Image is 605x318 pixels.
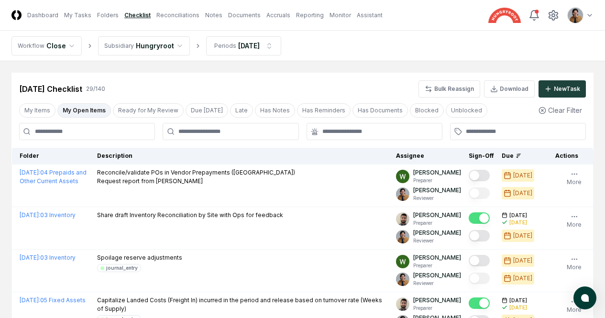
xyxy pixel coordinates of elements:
button: Due Today [186,103,228,118]
div: Subsidiary [104,42,134,50]
a: Assistant [357,11,383,20]
div: Workflow [18,42,44,50]
span: [DATE] [509,297,527,304]
p: Reviewer [413,237,461,244]
span: [DATE] : [20,254,40,261]
button: NewTask [539,80,586,98]
th: Folder [12,148,93,164]
button: More [565,253,583,274]
button: Mark complete [469,187,490,199]
span: [DATE] : [20,211,40,219]
a: Reporting [296,11,324,20]
th: Description [93,148,392,164]
button: Ready for My Review [113,103,184,118]
th: Assignee [392,148,465,164]
button: Mark complete [469,230,490,241]
a: [DATE]:05 Fixed Assets [20,296,86,304]
button: Download [484,80,535,98]
p: [PERSON_NAME] [413,168,461,177]
div: [DATE] [509,219,527,226]
button: Mark complete [469,273,490,284]
div: [DATE] [513,256,532,265]
button: Mark complete [469,297,490,309]
a: [DATE]:03 Inventory [20,211,76,219]
button: My Open Items [57,103,111,118]
p: [PERSON_NAME] [413,253,461,262]
button: Periods[DATE] [206,36,281,55]
button: atlas-launcher [573,286,596,309]
a: My Tasks [64,11,91,20]
p: Preparer [413,219,461,227]
div: [DATE] [513,189,532,197]
div: [DATE] [509,304,527,311]
button: Has Reminders [297,103,351,118]
a: Dashboard [27,11,58,20]
img: Logo [11,10,22,20]
a: Checklist [124,11,151,20]
p: [PERSON_NAME] [413,211,461,219]
img: ACg8ocIj8Ed1971QfF93IUVvJX6lPm3y0CRToLvfAg4p8TYQk6NAZIo=s96-c [396,230,409,243]
a: Accruals [266,11,290,20]
button: Has Documents [352,103,408,118]
p: [PERSON_NAME] [413,186,461,195]
button: More [565,211,583,231]
a: Documents [228,11,261,20]
img: ACg8ocIK_peNeqvot3Ahh9567LsVhi0q3GD2O_uFDzmfmpbAfkCWeQ=s96-c [396,170,409,183]
button: Mark complete [469,170,490,181]
button: Late [230,103,253,118]
p: Share draft Inventory Reconciliation by Site with Ops for feedback [97,211,283,219]
a: Folders [97,11,119,20]
a: Monitor [330,11,351,20]
button: My Items [19,103,55,118]
button: More [565,296,583,316]
p: [PERSON_NAME] [413,271,461,280]
th: Sign-Off [465,148,498,164]
button: Unblocked [446,103,487,118]
span: [DATE] [509,212,527,219]
button: Blocked [410,103,444,118]
p: Reviewer [413,280,461,287]
span: [DATE] : [20,296,40,304]
img: Hungryroot logo [488,8,521,23]
nav: breadcrumb [11,36,281,55]
p: [PERSON_NAME] [413,229,461,237]
img: ACg8ocIj8Ed1971QfF93IUVvJX6lPm3y0CRToLvfAg4p8TYQk6NAZIo=s96-c [396,187,409,201]
img: ACg8ocIK_peNeqvot3Ahh9567LsVhi0q3GD2O_uFDzmfmpbAfkCWeQ=s96-c [396,255,409,268]
div: [DATE] [513,274,532,283]
div: journal_entry [106,264,138,272]
div: Actions [548,152,586,160]
span: [DATE] : [20,169,40,176]
button: Clear Filter [535,101,586,119]
img: ACg8ocIj8Ed1971QfF93IUVvJX6lPm3y0CRToLvfAg4p8TYQk6NAZIo=s96-c [568,8,583,23]
p: Preparer [413,262,461,269]
button: Bulk Reassign [418,80,480,98]
a: [DATE]:04 Prepaids and Other Current Assets [20,169,87,185]
img: d09822cc-9b6d-4858-8d66-9570c114c672_214030b4-299a-48fd-ad93-fc7c7aef54c6.png [396,297,409,311]
a: Notes [205,11,222,20]
p: Preparer [413,305,461,312]
div: Periods [214,42,236,50]
div: [DATE] [238,41,260,51]
p: Reconcile/validate POs in Vendor Prepayments ([GEOGRAPHIC_DATA]) Request report from [PERSON_NAME] [97,168,295,186]
button: Mark complete [469,255,490,266]
p: Preparer [413,177,461,184]
a: Reconciliations [156,11,199,20]
p: Reviewer [413,195,461,202]
img: ACg8ocIj8Ed1971QfF93IUVvJX6lPm3y0CRToLvfAg4p8TYQk6NAZIo=s96-c [396,273,409,286]
p: Capitalize Landed Costs (Freight In) incurred in the period and release based on turnover rate (W... [97,296,388,313]
p: Spoilage reserve adjustments [97,253,182,262]
a: [DATE]:03 Inventory [20,254,76,261]
img: d09822cc-9b6d-4858-8d66-9570c114c672_214030b4-299a-48fd-ad93-fc7c7aef54c6.png [396,212,409,226]
div: 29 / 140 [86,85,105,93]
p: [PERSON_NAME] [413,296,461,305]
div: New Task [554,85,580,93]
button: Has Notes [255,103,295,118]
div: Due [502,152,540,160]
button: More [565,168,583,188]
button: Mark complete [469,212,490,224]
div: [DATE] Checklist [19,83,82,95]
div: [DATE] [513,231,532,240]
div: [DATE] [513,171,532,180]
